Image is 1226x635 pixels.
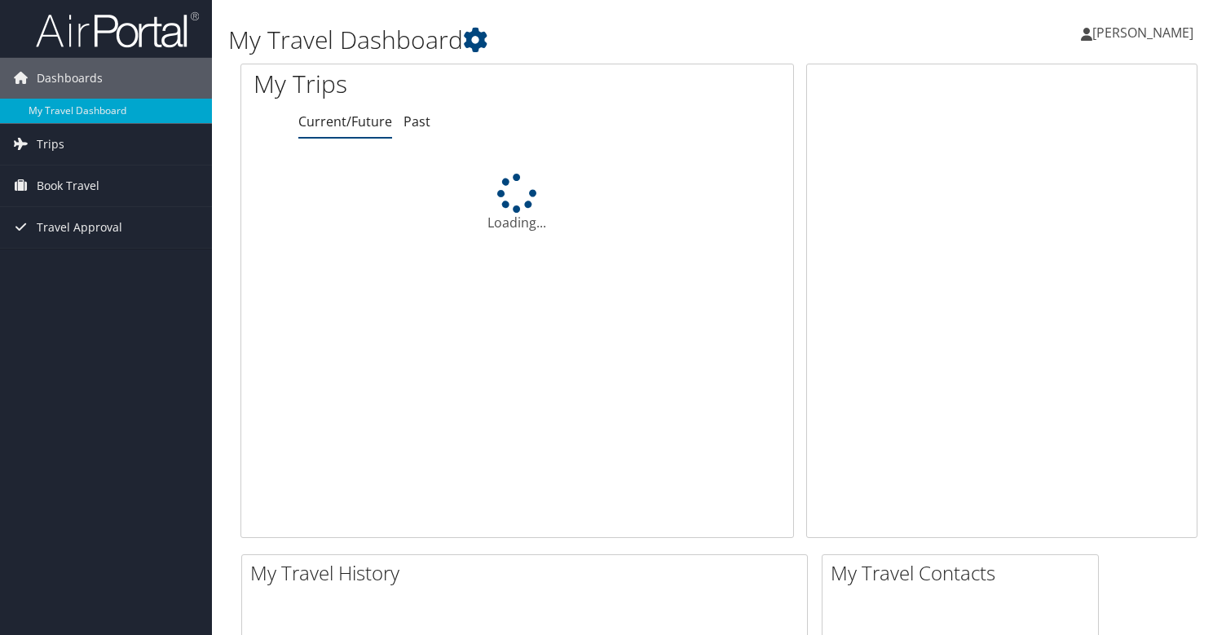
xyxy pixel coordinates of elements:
a: [PERSON_NAME] [1081,8,1210,57]
h2: My Travel History [250,559,807,587]
span: Travel Approval [37,207,122,248]
a: Current/Future [298,112,392,130]
h1: My Travel Dashboard [228,23,883,57]
span: Trips [37,124,64,165]
a: Past [404,112,430,130]
div: Loading... [241,174,793,232]
span: Book Travel [37,165,99,206]
h2: My Travel Contacts [831,559,1098,587]
span: Dashboards [37,58,103,99]
h1: My Trips [254,67,551,101]
img: airportal-logo.png [36,11,199,49]
span: [PERSON_NAME] [1092,24,1193,42]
